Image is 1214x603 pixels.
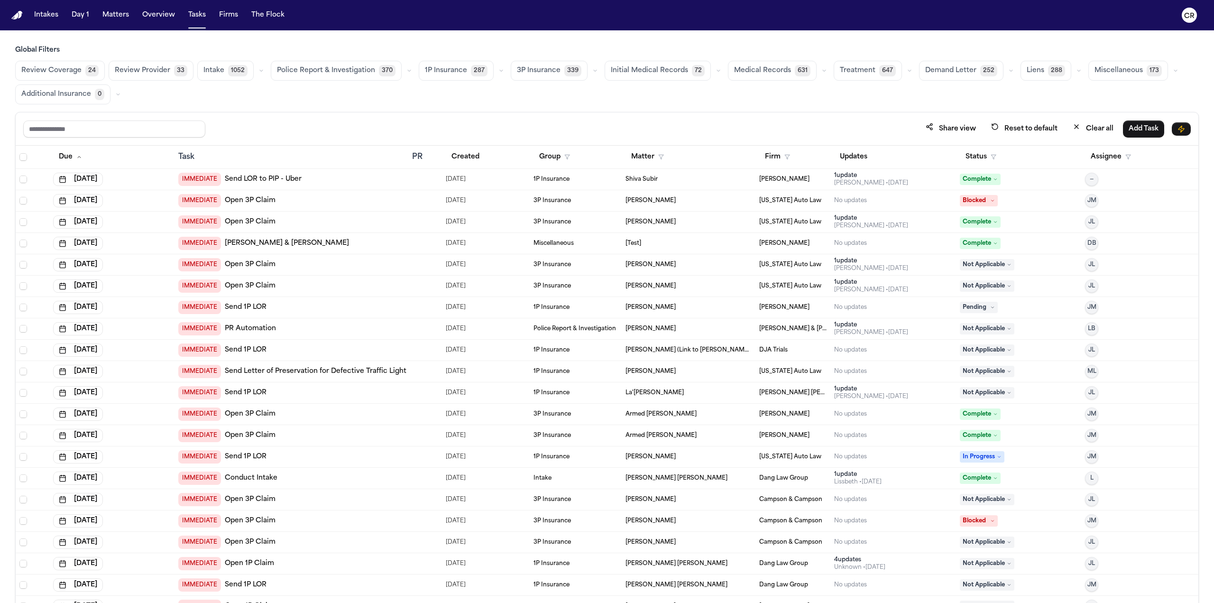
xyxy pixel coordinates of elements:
[1021,61,1071,81] button: Liens288
[15,61,105,81] button: Review Coverage24
[203,66,224,75] span: Intake
[109,61,193,81] button: Review Provider33
[11,11,23,20] img: Finch Logo
[1123,121,1164,138] button: Add Task
[1094,66,1143,75] span: Miscellaneous
[605,61,711,81] button: Initial Medical Records72
[734,66,791,75] span: Medical Records
[21,90,91,99] span: Additional Insurance
[925,66,976,75] span: Demand Letter
[184,7,210,24] button: Tasks
[1172,122,1191,136] button: Immediate Task
[138,7,179,24] button: Overview
[95,89,104,100] span: 0
[728,61,817,81] button: Medical Records631
[15,46,1199,55] h3: Global Filters
[840,66,875,75] span: Treatment
[920,120,982,138] button: Share view
[271,61,402,81] button: Police Report & Investigation370
[564,65,581,76] span: 339
[980,65,997,76] span: 252
[21,66,82,75] span: Review Coverage
[879,65,896,76] span: 647
[1147,65,1162,76] span: 173
[215,7,242,24] button: Firms
[419,61,494,81] button: 1P Insurance287
[277,66,375,75] span: Police Report & Investigation
[30,7,62,24] button: Intakes
[379,65,395,76] span: 370
[15,84,110,104] button: Additional Insurance0
[1067,120,1119,138] button: Clear all
[1027,66,1044,75] span: Liens
[795,65,810,76] span: 631
[174,65,187,76] span: 33
[99,7,133,24] button: Matters
[471,65,487,76] span: 287
[1048,65,1065,76] span: 288
[197,61,254,81] button: Intake1052
[834,61,902,81] button: Treatment647
[985,120,1063,138] button: Reset to default
[919,61,1003,81] button: Demand Letter252
[11,11,23,20] a: Home
[1088,61,1168,81] button: Miscellaneous173
[115,66,170,75] span: Review Provider
[517,66,561,75] span: 3P Insurance
[692,65,705,76] span: 72
[425,66,467,75] span: 1P Insurance
[228,65,248,76] span: 1052
[85,65,99,76] span: 24
[511,61,588,81] button: 3P Insurance339
[611,66,688,75] span: Initial Medical Records
[248,7,288,24] button: The Flock
[68,7,93,24] button: Day 1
